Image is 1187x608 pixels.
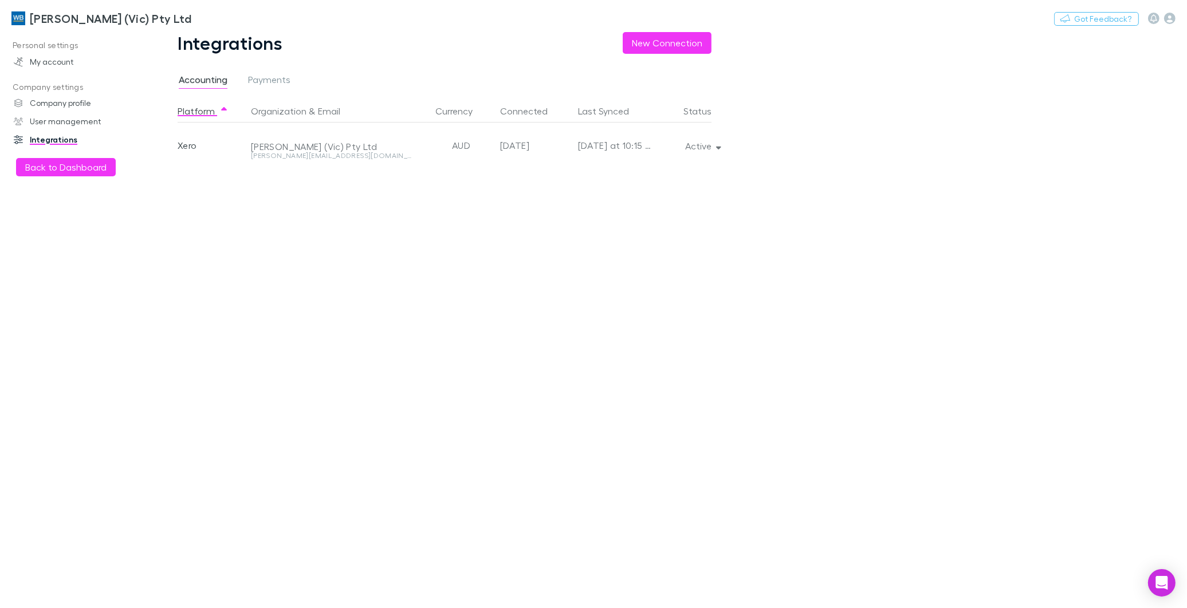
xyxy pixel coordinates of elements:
[179,74,227,89] span: Accounting
[500,123,569,168] div: [DATE]
[16,158,116,176] button: Back to Dashboard
[2,94,158,112] a: Company profile
[318,100,340,123] button: Email
[178,100,229,123] button: Platform
[5,5,198,32] a: [PERSON_NAME] (Vic) Pty Ltd
[248,74,290,89] span: Payments
[2,53,158,71] a: My account
[2,131,158,149] a: Integrations
[683,100,725,123] button: Status
[2,38,158,53] p: Personal settings
[251,141,415,152] div: [PERSON_NAME] (Vic) Pty Ltd
[251,100,422,123] div: &
[2,80,158,94] p: Company settings
[251,100,306,123] button: Organization
[2,112,158,131] a: User management
[251,152,415,159] div: [PERSON_NAME][EMAIL_ADDRESS][DOMAIN_NAME]
[178,123,246,168] div: Xero
[676,138,728,154] button: Active
[500,100,561,123] button: Connected
[178,32,283,54] h1: Integrations
[427,123,496,168] div: AUD
[623,32,712,54] button: New Connection
[1148,569,1176,597] div: Open Intercom Messenger
[1054,12,1139,26] button: Got Feedback?
[436,100,487,123] button: Currency
[30,11,191,25] h3: [PERSON_NAME] (Vic) Pty Ltd
[11,11,25,25] img: William Buck (Vic) Pty Ltd's Logo
[578,123,651,168] div: [DATE] at 10:15 PM
[578,100,643,123] button: Last Synced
